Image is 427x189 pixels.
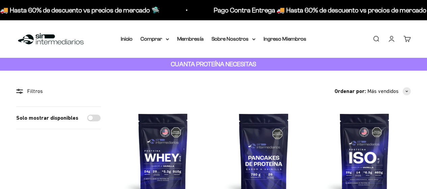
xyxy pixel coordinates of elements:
strong: CUANTA PROTEÍNA NECESITAS [171,61,256,68]
span: Más vendidos [367,87,399,96]
a: Membresía [177,36,204,42]
a: Ingreso Miembros [264,36,306,42]
a: Inicio [121,36,133,42]
summary: Comprar [141,34,169,43]
summary: Sobre Nosotros [212,34,256,43]
span: Ordenar por: [335,87,366,96]
div: Filtros [16,87,101,96]
label: Solo mostrar disponibles [16,114,78,122]
button: Más vendidos [367,87,411,96]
